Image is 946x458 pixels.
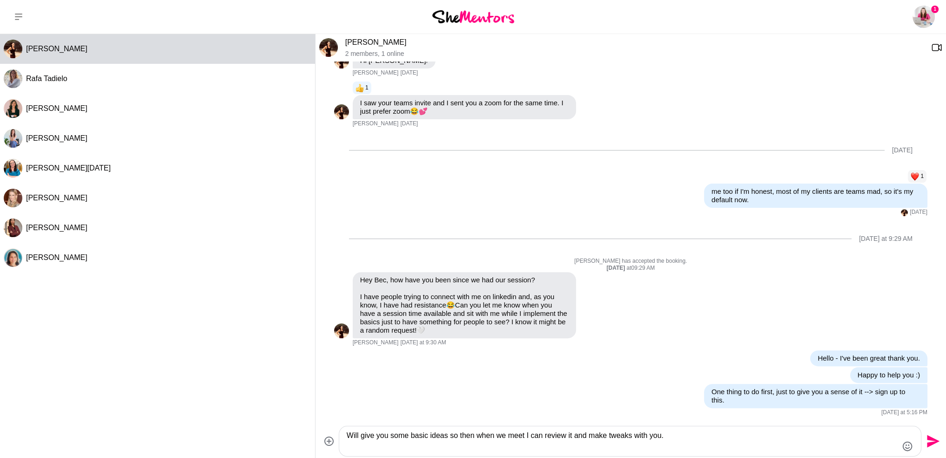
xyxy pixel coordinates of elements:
div: [DATE] [892,146,912,154]
img: K [334,54,349,68]
span: 💕 [419,107,428,115]
div: Kristy Eagleton [319,38,338,57]
div: Mariana Queiroz [4,99,22,118]
span: 😂 [410,107,419,115]
span: [PERSON_NAME][DATE] [26,164,111,172]
p: [PERSON_NAME] has accepted the booking. [334,258,927,265]
div: Georgina Barnes [4,129,22,148]
time: 2025-06-30T07:08:32.542Z [400,69,418,77]
button: Emoji picker [902,441,913,452]
span: [PERSON_NAME] [353,120,399,128]
time: 2025-06-30T22:42:39.617Z [910,209,927,216]
span: [PERSON_NAME] [353,339,399,347]
img: G [4,129,22,148]
div: Rafa Tadielo [4,69,22,88]
time: 2025-06-30T07:09:00.273Z [400,120,418,128]
div: [DATE] at 9:29 AM [859,235,912,243]
a: [PERSON_NAME] [345,38,407,46]
span: 1 [931,6,939,13]
img: K [4,40,22,58]
button: Reactions: like [356,84,369,92]
span: 😂 [446,301,455,309]
p: 2 members , 1 online [345,50,924,58]
div: Kristy Eagleton [4,40,22,58]
span: [PERSON_NAME] [26,134,87,142]
time: 2025-09-17T23:30:43.107Z [400,339,446,347]
p: Happy to help you :) [858,371,920,379]
span: Rafa Tadielo [26,75,67,82]
div: Philippa Sutherland [4,189,22,207]
span: [PERSON_NAME] [26,45,87,53]
div: Kristy Eagleton [334,323,349,338]
img: J [4,219,22,237]
p: Hello - I've been great thank you. [818,354,920,362]
p: I saw your teams invite and I sent you a zoom for the same time. I just prefer zoom [360,99,569,116]
span: [PERSON_NAME] [26,224,87,232]
button: Reactions: love [911,173,924,180]
img: M [4,99,22,118]
img: K [334,104,349,119]
div: Kristy Eagleton [334,54,349,68]
div: Kristy Eagleton [901,209,908,216]
img: J [4,159,22,178]
p: I have people trying to connect with me on linkedin and, as you know, I have had resistance Can y... [360,293,569,335]
div: Lily Rudolph [4,248,22,267]
a: Rebecca Cofrancesco1 [912,6,935,28]
textarea: Type your message [347,430,898,452]
img: P [4,189,22,207]
p: Hey Bec, how have you been since we had our session? [360,276,569,284]
img: She Mentors Logo [432,10,514,23]
span: [PERSON_NAME] [26,253,87,261]
span: [PERSON_NAME] [353,69,399,77]
img: K [901,209,908,216]
span: 🤍 [416,326,425,334]
div: Reaction list [700,169,927,184]
div: Jennifer Natale [4,159,22,178]
div: Junie Soe [4,219,22,237]
p: One thing to do first, just to give you a sense of it --> sign up to this. [711,388,920,404]
span: [PERSON_NAME] [26,104,87,112]
span: [PERSON_NAME] [26,194,87,202]
img: R [4,69,22,88]
div: Kristy Eagleton [334,104,349,119]
button: Send [921,431,942,452]
time: 2025-09-18T07:16:58.089Z [881,409,927,417]
span: 1 [920,173,924,180]
span: 1 [365,84,369,92]
div: Reaction list [353,81,580,96]
img: K [334,323,349,338]
strong: [DATE] [606,265,626,271]
div: at 09:29 AM [334,265,927,272]
p: me too if I'm honest, most of my clients are teams mad, so it's my default now. [711,187,920,204]
img: K [319,38,338,57]
img: L [4,248,22,267]
img: Rebecca Cofrancesco [912,6,935,28]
